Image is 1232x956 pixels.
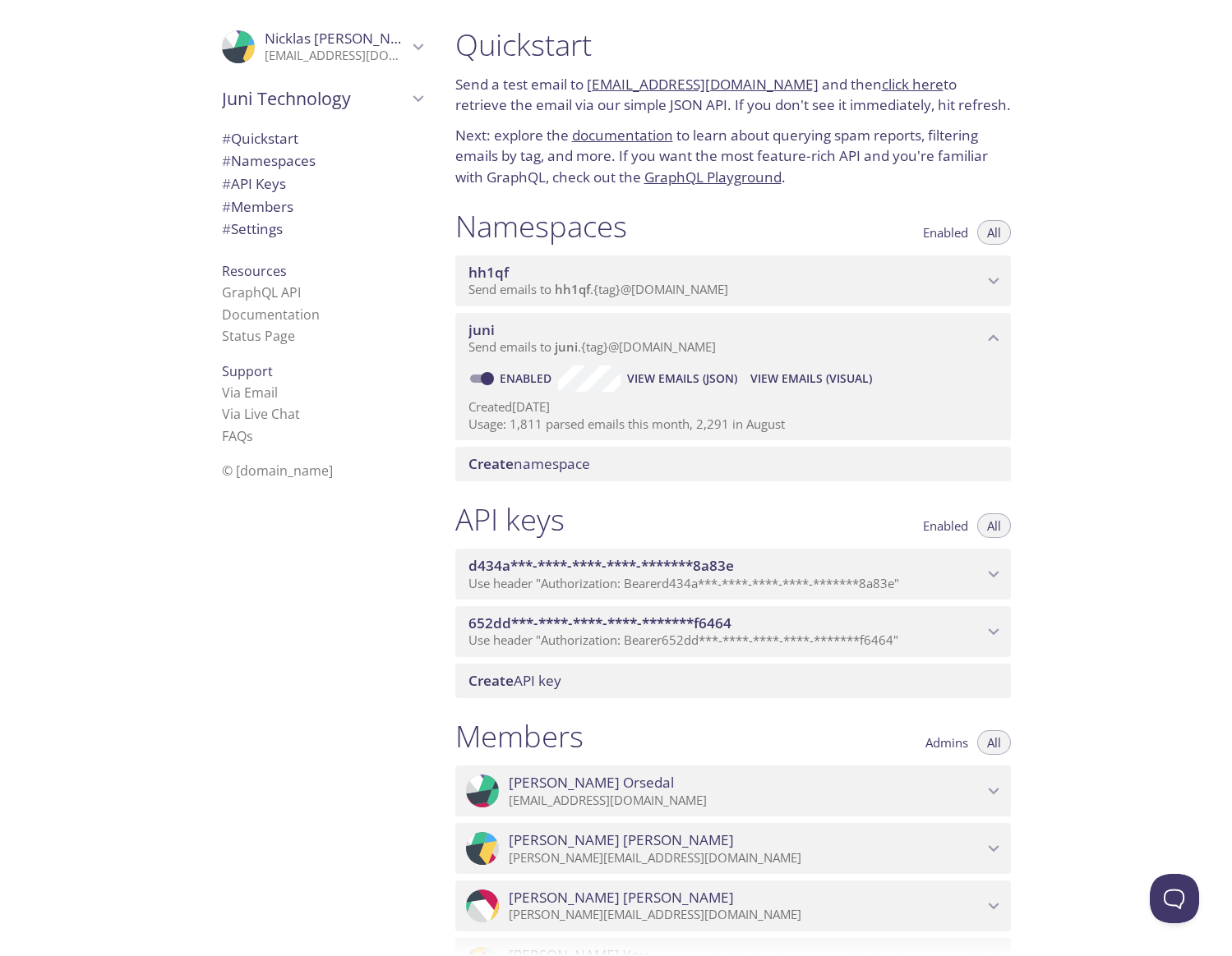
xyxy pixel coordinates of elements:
[572,126,673,145] a: documentation
[455,74,1011,116] p: Send a test email to and then to retrieve the email via our simple JSON API. If you don't see it ...
[222,262,287,280] span: Resources
[455,823,1011,874] div: Daniel Leppänen
[744,365,879,392] button: View Emails (Visual)
[209,77,436,120] div: Juni Technology
[247,427,253,445] span: s
[209,149,436,172] div: Namespaces
[916,730,978,755] button: Admins
[455,880,1011,931] div: Johannes Nemeth
[222,151,316,170] span: Namespaces
[621,365,744,392] button: View Emails (JSON)
[509,907,983,923] p: [PERSON_NAME][EMAIL_ADDRESS][DOMAIN_NAME]
[265,48,408,64] p: [EMAIL_ADDRESS][DOMAIN_NAME]
[497,370,558,386] a: Enabled
[627,369,737,388] span: View Emails (JSON)
[222,405,300,423] a: Via Live Chat
[222,306,320,324] a: Documentation
[468,338,716,355] span: Send emails to . {tag} @[DOMAIN_NAME]
[977,220,1011,245] button: All
[222,327,295,345] a: Status Page
[209,172,436,195] div: API Keys
[913,220,978,245] button: Enabled
[455,447,1011,481] div: Create namespace
[468,671,514,690] span: Create
[587,75,819,94] a: [EMAIL_ADDRESS][DOMAIN_NAME]
[222,197,293,216] span: Members
[455,664,1011,698] div: Create API Key
[509,793,983,809] p: [EMAIL_ADDRESS][DOMAIN_NAME]
[455,208,627,245] h1: Namespaces
[977,730,1011,755] button: All
[222,219,283,238] span: Settings
[468,416,998,433] p: Usage: 1,811 parsed emails this month, 2,291 in August
[913,513,978,538] button: Enabled
[1150,874,1199,923] iframe: Help Scout Beacon - Open
[265,29,425,48] span: Nicklas [PERSON_NAME]
[222,129,298,148] span: Quickstart
[509,831,734,849] span: [PERSON_NAME] [PERSON_NAME]
[468,671,561,690] span: API key
[222,197,231,216] span: #
[750,369,872,388] span: View Emails (Visual)
[468,454,514,473] span: Create
[222,219,231,238] span: #
[509,889,734,907] span: [PERSON_NAME] [PERSON_NAME]
[222,174,286,193] span: API Keys
[209,195,436,218] div: Members
[468,454,590,473] span: namespace
[209,20,436,74] div: Nicklas Fransson
[555,338,578,355] span: juni
[468,398,998,416] p: Created [DATE]
[222,427,253,445] a: FAQ
[222,462,333,480] span: © [DOMAIN_NAME]
[222,129,231,148] span: #
[555,281,590,297] span: hh1qf
[222,174,231,193] span: #
[455,255,1011,306] div: hh1qf namespace
[222,151,231,170] span: #
[509,774,674,792] span: [PERSON_NAME] Orsedal
[455,125,1011,188] p: Next: explore the to learn about querying spam reports, filtering emails by tag, and more. If you...
[455,765,1011,816] div: Anders Orsedal
[455,313,1011,364] div: juni namespace
[222,384,278,402] a: Via Email
[468,263,509,282] span: hh1qf
[468,320,495,339] span: juni
[644,168,782,186] a: GraphQL Playground
[468,281,728,297] span: Send emails to . {tag} @[DOMAIN_NAME]
[209,127,436,150] div: Quickstart
[882,75,944,94] a: click here
[222,362,273,380] span: Support
[455,718,584,755] h1: Members
[977,513,1011,538] button: All
[455,26,1011,63] h1: Quickstart
[209,218,436,241] div: Team Settings
[222,87,408,110] span: Juni Technology
[222,283,301,301] a: GraphQL API
[455,501,565,538] h1: API keys
[509,850,983,866] p: [PERSON_NAME][EMAIL_ADDRESS][DOMAIN_NAME]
